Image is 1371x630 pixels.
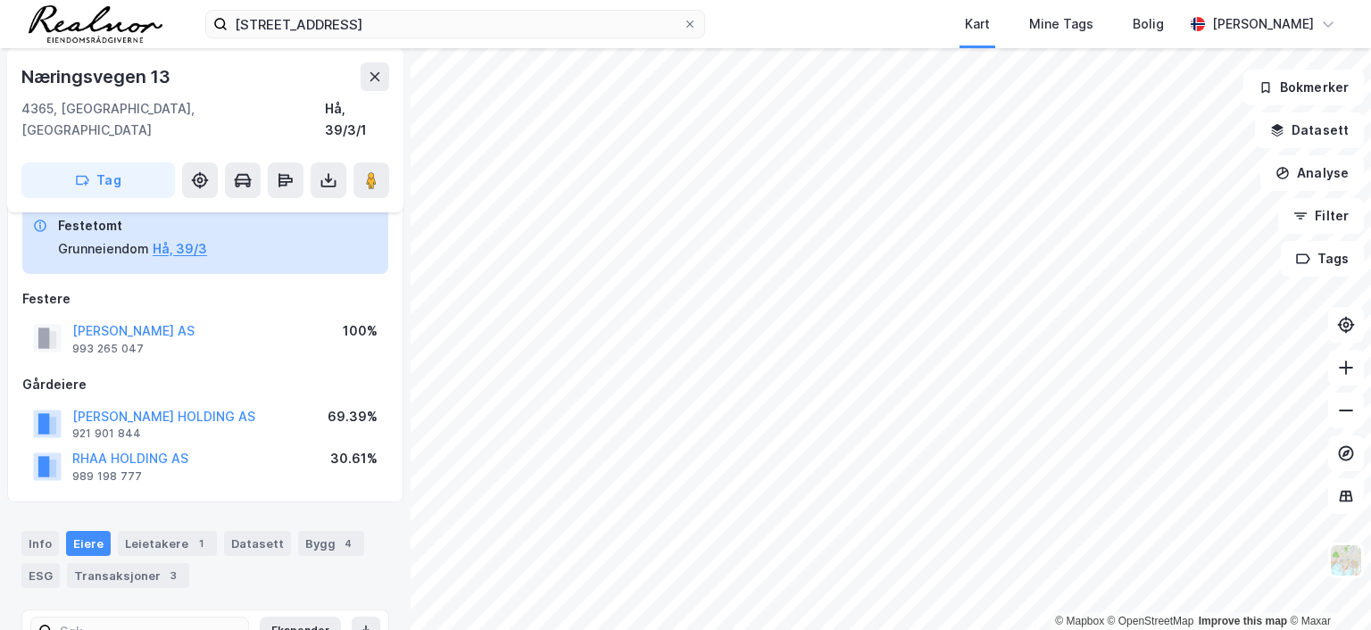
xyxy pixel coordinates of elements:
div: 4 [339,535,357,552]
div: Festetomt [58,215,207,236]
div: ESG [21,563,60,588]
div: Kontrollprogram for chat [1282,544,1371,630]
button: Tags [1281,241,1364,277]
iframe: Chat Widget [1282,544,1371,630]
div: 993 265 047 [72,342,144,356]
div: Festere [22,288,388,310]
div: Bolig [1133,13,1164,35]
div: Eiere [66,531,111,556]
div: 921 901 844 [72,427,141,441]
div: Næringsvegen 13 [21,62,174,91]
button: Datasett [1255,112,1364,148]
img: realnor-logo.934646d98de889bb5806.png [29,5,162,43]
input: Søk på adresse, matrikkel, gårdeiere, leietakere eller personer [228,11,683,37]
button: Filter [1278,198,1364,234]
div: Kart [965,13,990,35]
div: 3 [164,567,182,584]
div: 4365, [GEOGRAPHIC_DATA], [GEOGRAPHIC_DATA] [21,98,325,141]
button: Analyse [1260,155,1364,191]
div: [PERSON_NAME] [1212,13,1314,35]
div: 30.61% [330,448,378,469]
div: Hå, 39/3/1 [325,98,389,141]
div: Leietakere [118,531,217,556]
div: Transaksjoner [67,563,189,588]
button: Tag [21,162,175,198]
img: Z [1329,543,1363,577]
div: Gårdeiere [22,374,388,395]
div: Info [21,531,59,556]
button: Hå, 39/3 [153,238,207,260]
div: 100% [343,320,378,342]
div: Mine Tags [1029,13,1093,35]
div: Bygg [298,531,364,556]
div: Datasett [224,531,291,556]
a: Mapbox [1055,615,1104,627]
a: OpenStreetMap [1108,615,1194,627]
div: 69.39% [328,406,378,427]
div: Grunneiendom [58,238,149,260]
div: 1 [192,535,210,552]
div: 989 198 777 [72,469,142,484]
a: Improve this map [1199,615,1287,627]
button: Bokmerker [1243,70,1364,105]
